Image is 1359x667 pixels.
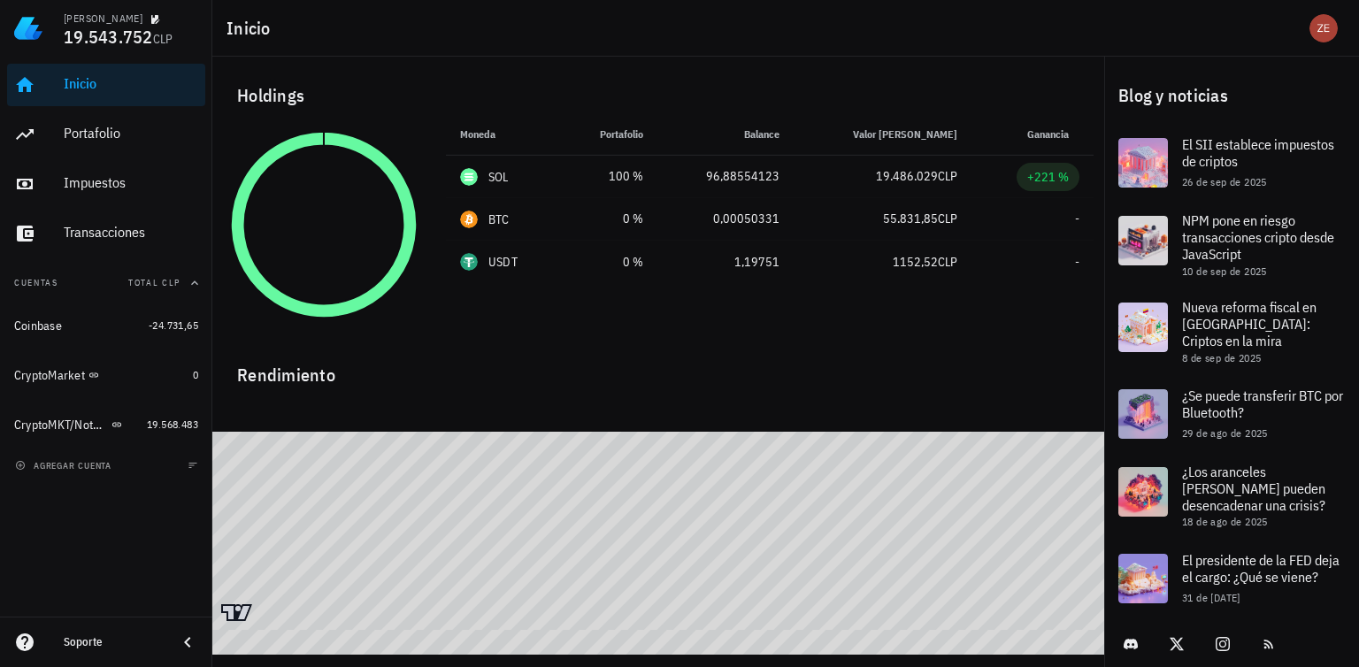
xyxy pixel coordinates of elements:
h1: Inicio [226,14,278,42]
div: Blog y noticias [1104,67,1359,124]
span: - [1075,211,1079,226]
span: 1152,52 [893,254,938,270]
div: Inicio [64,75,198,92]
th: Portafolio [561,113,657,156]
div: Transacciones [64,224,198,241]
span: CLP [938,211,957,226]
span: 55.831,85 [883,211,938,226]
span: Total CLP [128,277,180,288]
div: BTC-icon [460,211,478,228]
span: CLP [938,168,957,184]
span: El presidente de la FED deja el cargo: ¿Qué se viene? [1182,551,1340,586]
div: Coinbase [14,318,62,333]
a: Transacciones [7,212,205,255]
span: 26 de sep de 2025 [1182,175,1267,188]
button: agregar cuenta [11,456,119,474]
div: avatar [1309,14,1338,42]
button: CuentasTotal CLP [7,262,205,304]
span: agregar cuenta [19,460,111,471]
span: 19.486.029 [876,168,938,184]
span: Nueva reforma fiscal en [GEOGRAPHIC_DATA]: Criptos en la mira [1182,298,1317,349]
span: ¿Los aranceles [PERSON_NAME] pueden desencadenar una crisis? [1182,463,1325,514]
th: Moneda [446,113,561,156]
a: CryptoMKT/NotBank 19.568.483 [7,403,205,446]
th: Valor [PERSON_NAME] [794,113,971,156]
a: Portafolio [7,113,205,156]
div: 100 % [575,167,643,186]
div: 1,19751 [672,253,779,272]
a: Coinbase -24.731,65 [7,304,205,347]
a: Nueva reforma fiscal en [GEOGRAPHIC_DATA]: Criptos en la mira 8 de sep de 2025 [1104,288,1359,375]
div: BTC [488,211,510,228]
img: LedgiFi [14,14,42,42]
div: CryptoMarket [14,368,85,383]
span: ¿Se puede transferir BTC por Bluetooth? [1182,387,1343,421]
div: Rendimiento [223,347,1094,389]
div: Impuestos [64,174,198,191]
span: CLP [153,31,173,47]
div: Portafolio [64,125,198,142]
span: El SII establece impuestos de criptos [1182,135,1334,170]
div: USDT-icon [460,253,478,271]
div: USDT [488,253,518,271]
a: El SII establece impuestos de criptos 26 de sep de 2025 [1104,124,1359,202]
div: [PERSON_NAME] [64,11,142,26]
a: ¿Se puede transferir BTC por Bluetooth? 29 de ago de 2025 [1104,375,1359,453]
a: El presidente de la FED deja el cargo: ¿Qué se viene? 31 de [DATE] [1104,540,1359,617]
a: CryptoMarket 0 [7,354,205,396]
div: 0 % [575,253,643,272]
span: 0 [193,368,198,381]
span: 10 de sep de 2025 [1182,264,1267,278]
span: Ganancia [1027,127,1079,141]
a: NPM pone en riesgo transacciones cripto desde JavaScript 10 de sep de 2025 [1104,202,1359,288]
span: 31 de [DATE] [1182,591,1240,604]
span: 19.543.752 [64,25,153,49]
div: +221 % [1027,168,1069,186]
div: SOL-icon [460,168,478,186]
div: 96,88554123 [672,167,779,186]
span: CLP [938,254,957,270]
span: -24.731,65 [149,318,198,332]
span: 18 de ago de 2025 [1182,515,1268,528]
div: CryptoMKT/NotBank [14,418,108,433]
div: 0,00050331 [672,210,779,228]
div: SOL [488,168,509,186]
a: Inicio [7,64,205,106]
span: - [1075,254,1079,270]
span: 29 de ago de 2025 [1182,426,1268,440]
a: ¿Los aranceles [PERSON_NAME] pueden desencadenar una crisis? 18 de ago de 2025 [1104,453,1359,540]
th: Balance [657,113,794,156]
a: Impuestos [7,163,205,205]
div: Soporte [64,635,163,649]
span: 8 de sep de 2025 [1182,351,1261,364]
a: Charting by TradingView [221,604,252,621]
span: 19.568.483 [147,418,198,431]
div: 0 % [575,210,643,228]
div: Holdings [223,67,1094,124]
span: NPM pone en riesgo transacciones cripto desde JavaScript [1182,211,1334,263]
